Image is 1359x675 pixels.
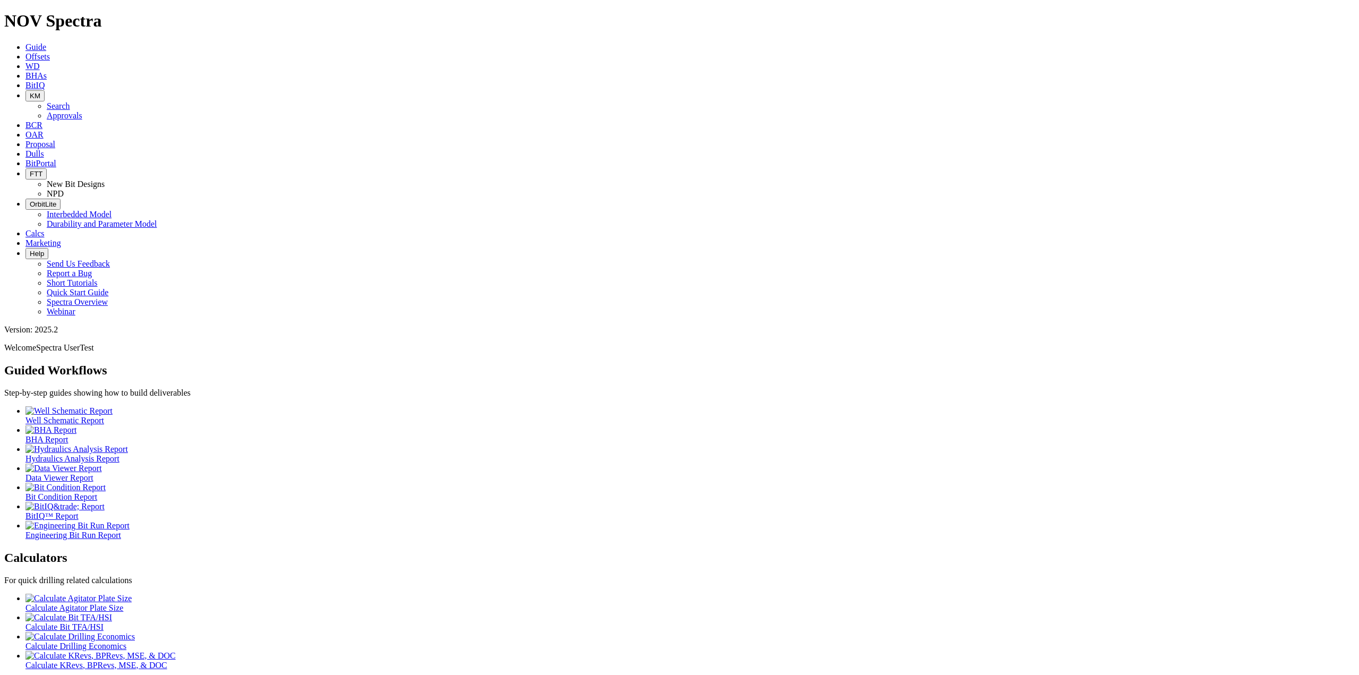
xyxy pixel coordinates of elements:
a: WD [25,62,40,71]
img: Calculate Drilling Economics [25,632,135,642]
a: Data Viewer Report Data Viewer Report [25,464,1355,482]
img: Well Schematic Report [25,406,113,416]
a: Approvals [47,111,82,120]
img: Calculate Agitator Plate Size [25,594,132,603]
a: Offsets [25,52,50,61]
span: BHA Report [25,435,68,444]
img: Hydraulics Analysis Report [25,445,128,454]
a: New Bit Designs [47,180,105,189]
img: Calculate KRevs, BPRevs, MSE, & DOC [25,651,176,661]
img: BHA Report [25,425,76,435]
a: Guide [25,42,46,52]
a: BitIQ&trade; Report BitIQ™ Report [25,502,1355,520]
a: BitIQ [25,81,45,90]
a: Quick Start Guide [47,288,108,297]
img: Engineering Bit Run Report [25,521,130,531]
span: Bit Condition Report [25,492,97,501]
a: BCR [25,121,42,130]
button: FTT [25,168,47,180]
img: Data Viewer Report [25,464,102,473]
p: Welcome [4,343,1355,353]
a: Search [47,101,70,110]
a: Hydraulics Analysis Report Hydraulics Analysis Report [25,445,1355,463]
a: Well Schematic Report Well Schematic Report [25,406,1355,425]
a: Send Us Feedback [47,259,110,268]
a: BHA Report BHA Report [25,425,1355,444]
span: KM [30,92,40,100]
a: Bit Condition Report Bit Condition Report [25,483,1355,501]
a: BitPortal [25,159,56,168]
a: Spectra Overview [47,297,108,306]
a: Durability and Parameter Model [47,219,157,228]
span: Engineering Bit Run Report [25,531,121,540]
span: Help [30,250,44,258]
p: For quick drilling related calculations [4,576,1355,585]
span: Hydraulics Analysis Report [25,454,119,463]
a: Report a Bug [47,269,92,278]
span: FTT [30,170,42,178]
img: Bit Condition Report [25,483,106,492]
a: NPD [47,189,64,198]
a: OAR [25,130,44,139]
a: Marketing [25,238,61,247]
a: Engineering Bit Run Report Engineering Bit Run Report [25,521,1355,540]
img: Calculate Bit TFA/HSI [25,613,112,622]
p: Step-by-step guides showing how to build deliverables [4,388,1355,398]
a: Proposal [25,140,55,149]
span: Well Schematic Report [25,416,104,425]
button: Help [25,248,48,259]
a: Calcs [25,229,45,238]
h2: Calculators [4,551,1355,565]
h2: Guided Workflows [4,363,1355,378]
span: BitIQ™ Report [25,511,79,520]
a: Interbedded Model [47,210,111,219]
span: OrbitLite [30,200,56,208]
button: KM [25,90,45,101]
img: BitIQ&trade; Report [25,502,105,511]
h1: NOV Spectra [4,11,1355,31]
a: BHAs [25,71,47,80]
span: Spectra UserTest [36,343,94,352]
div: Version: 2025.2 [4,325,1355,335]
button: OrbitLite [25,199,61,210]
span: Data Viewer Report [25,473,93,482]
a: Short Tutorials [47,278,98,287]
a: Calculate Agitator Plate Size Calculate Agitator Plate Size [25,594,1355,612]
a: Calculate Drilling Economics Calculate Drilling Economics [25,632,1355,651]
a: Calculate KRevs, BPRevs, MSE, & DOC Calculate KRevs, BPRevs, MSE, & DOC [25,651,1355,670]
a: Calculate Bit TFA/HSI Calculate Bit TFA/HSI [25,613,1355,631]
a: Dulls [25,149,44,158]
a: Webinar [47,307,75,316]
